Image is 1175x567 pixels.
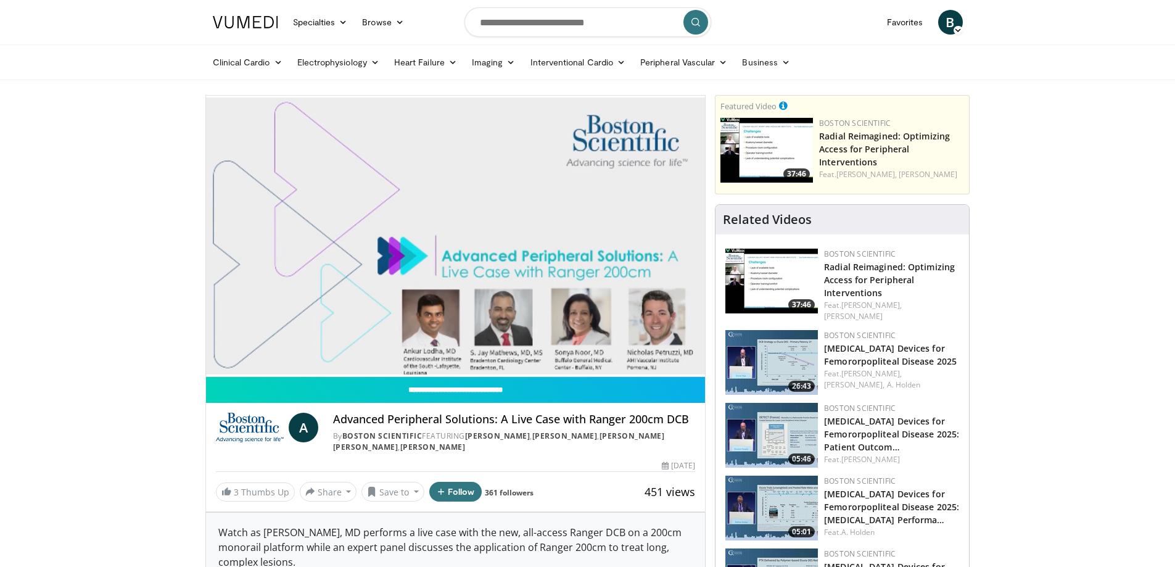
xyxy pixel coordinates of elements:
[819,130,950,168] a: Radial Reimagined: Optimizing Access for Peripheral Interventions
[824,342,957,367] a: [MEDICAL_DATA] Devices for Femororpopliteal Disease 2025
[289,413,318,442] a: A
[841,300,902,310] a: [PERSON_NAME],
[333,431,695,453] div: By FEATURING , , ,
[662,460,695,471] div: [DATE]
[824,368,959,391] div: Feat.
[532,431,598,441] a: [PERSON_NAME]
[723,212,812,227] h4: Related Videos
[361,482,424,502] button: Save to
[841,527,875,537] a: A. Holden
[819,118,891,128] a: Boston Scientific
[836,169,897,180] a: [PERSON_NAME],
[824,403,896,413] a: Boston Scientific
[216,482,295,502] a: 3 Thumbs Up
[938,10,963,35] a: B
[819,169,964,180] div: Feat.
[465,431,530,441] a: [PERSON_NAME]
[824,379,884,390] a: [PERSON_NAME],
[725,476,818,540] a: 05:01
[400,442,466,452] a: [PERSON_NAME]
[725,249,818,313] img: c038ed19-16d5-403f-b698-1d621e3d3fd1.150x105_q85_crop-smart_upscale.jpg
[205,50,290,75] a: Clinical Cardio
[234,486,239,498] span: 3
[342,431,423,441] a: Boston Scientific
[725,403,818,468] a: 05:46
[720,118,813,183] img: c038ed19-16d5-403f-b698-1d621e3d3fd1.150x105_q85_crop-smart_upscale.jpg
[213,16,278,28] img: VuMedi Logo
[788,299,815,310] span: 37:46
[725,403,818,468] img: 895c61b3-3485-488f-b44b-081445145de9.150x105_q85_crop-smart_upscale.jpg
[523,50,633,75] a: Interventional Cardio
[841,454,900,465] a: [PERSON_NAME]
[387,50,464,75] a: Heart Failure
[216,413,284,442] img: Boston Scientific
[464,50,523,75] a: Imaging
[645,484,695,499] span: 451 views
[824,311,883,321] a: [PERSON_NAME]
[824,454,959,465] div: Feat.
[464,7,711,37] input: Search topics, interventions
[824,548,896,559] a: Boston Scientific
[880,10,931,35] a: Favorites
[735,50,798,75] a: Business
[355,10,411,35] a: Browse
[824,249,896,259] a: Boston Scientific
[286,10,355,35] a: Specialties
[824,488,959,526] a: [MEDICAL_DATA] Devices for Femororpopliteal Disease 2025: [MEDICAL_DATA] Performa…
[300,482,357,502] button: Share
[824,261,955,299] a: Radial Reimagined: Optimizing Access for Peripheral Interventions
[887,379,921,390] a: A. Holden
[206,96,706,377] video-js: Video Player
[725,330,818,395] a: 26:43
[824,527,959,538] div: Feat.
[290,50,387,75] a: Electrophysiology
[333,413,695,426] h4: Advanced Peripheral Solutions: A Live Case with Ranger 200cm DCB
[788,453,815,465] span: 05:46
[824,330,896,341] a: Boston Scientific
[899,169,957,180] a: [PERSON_NAME]
[788,381,815,392] span: 26:43
[725,249,818,313] a: 37:46
[429,482,482,502] button: Follow
[633,50,735,75] a: Peripheral Vascular
[783,168,810,180] span: 37:46
[788,526,815,537] span: 05:01
[720,118,813,183] a: 37:46
[485,487,534,498] a: 361 followers
[725,330,818,395] img: 142608a3-2d4c-41b5-acf6-ad874b7ae290.150x105_q85_crop-smart_upscale.jpg
[841,368,902,379] a: [PERSON_NAME],
[725,476,818,540] img: cc28d935-054a-4429-a73f-18a09d638c96.150x105_q85_crop-smart_upscale.jpg
[824,415,959,453] a: [MEDICAL_DATA] Devices for Femororpopliteal Disease 2025: Patient Outcom…
[824,476,896,486] a: Boston Scientific
[720,101,777,112] small: Featured Video
[333,431,665,452] a: [PERSON_NAME] [PERSON_NAME]
[824,300,959,322] div: Feat.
